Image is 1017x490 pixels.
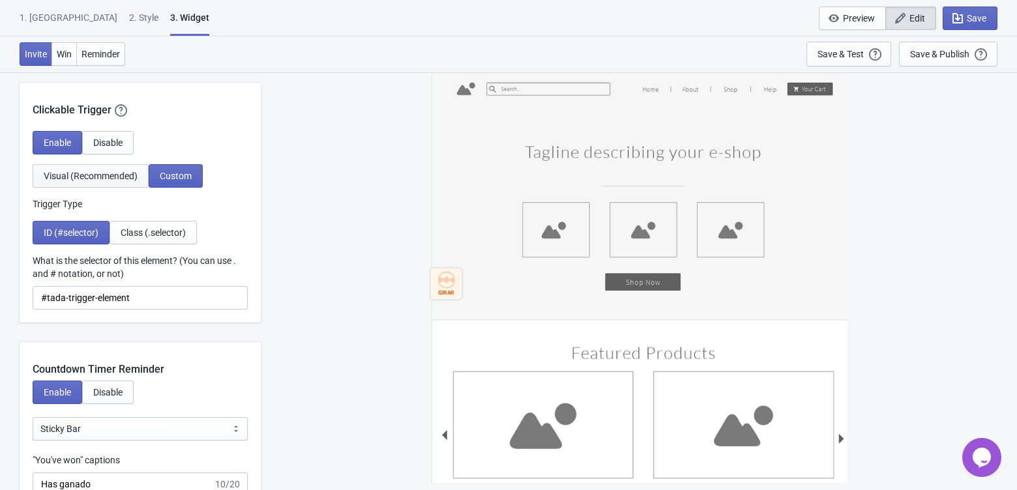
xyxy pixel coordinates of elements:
[170,11,209,36] div: 3. Widget
[44,137,71,148] span: Enable
[33,131,82,154] button: Enable
[899,42,997,66] button: Save & Publish
[93,387,123,397] span: Disable
[44,227,98,238] span: ID (#selector)
[33,221,110,244] button: ID (#selector)
[33,164,149,188] button: Visual (Recommended)
[110,221,197,244] button: Class (.selector)
[819,7,886,30] button: Preview
[81,49,120,59] span: Reminder
[943,7,997,30] button: Save
[57,49,72,59] span: Win
[52,42,77,66] button: Win
[82,381,134,404] button: Disable
[818,49,864,59] div: Save & Test
[909,13,925,23] span: Edit
[885,7,936,30] button: Edit
[160,171,192,181] span: Custom
[121,227,186,238] span: Class (.selector)
[20,83,261,118] div: Clickable Trigger
[967,13,986,23] span: Save
[76,42,125,66] button: Reminder
[20,42,52,66] button: Invite
[806,42,891,66] button: Save & Test
[33,454,120,467] label: "You've won" captions
[44,387,71,397] span: Enable
[843,13,875,23] span: Preview
[910,49,969,59] div: Save & Publish
[44,171,138,181] span: Visual (Recommended)
[25,49,47,59] span: Invite
[33,286,248,310] input: ID or Class
[435,288,457,296] div: GIRAR
[149,164,203,188] button: Custom
[129,11,158,34] div: 2 . Style
[82,131,134,154] button: Disable
[33,381,82,404] button: Enable
[20,342,261,377] div: Countdown Timer Reminder
[33,197,248,211] p: Trigger Type
[93,137,123,148] span: Disable
[20,11,117,34] div: 1. [GEOGRAPHIC_DATA]
[33,254,248,280] label: What is the selector of this element? (You can use . and # notation, or not)
[962,438,1004,477] iframe: chat widget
